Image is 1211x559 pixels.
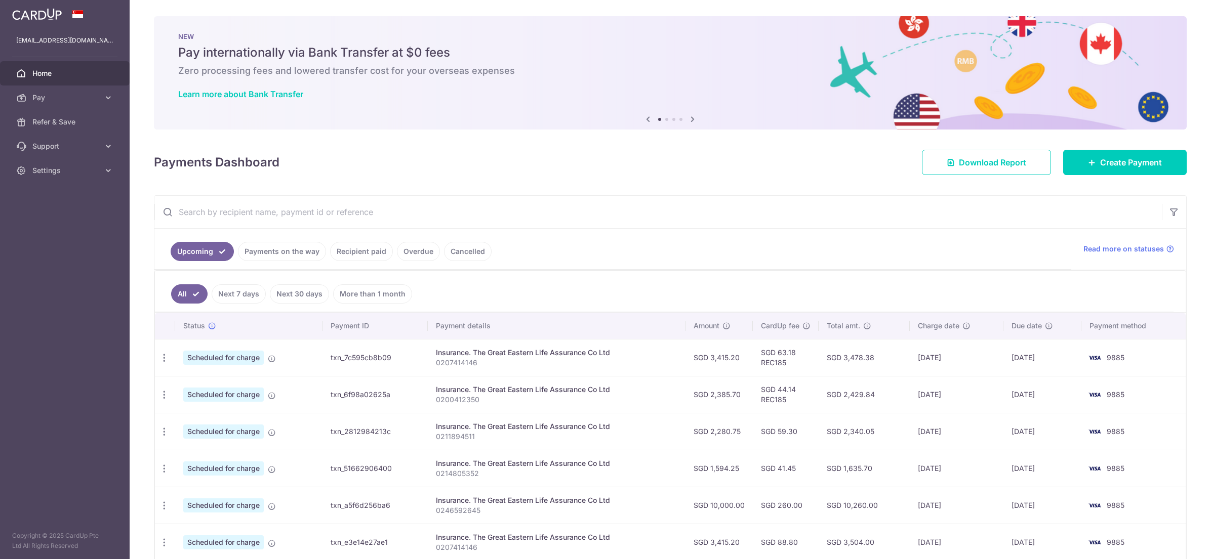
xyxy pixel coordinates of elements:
[753,339,819,376] td: SGD 63.18 REC185
[32,141,99,151] span: Support
[428,313,685,339] th: Payment details
[1012,321,1042,331] span: Due date
[694,321,719,331] span: Amount
[212,284,266,304] a: Next 7 days
[685,339,753,376] td: SGD 3,415.20
[910,487,1003,524] td: [DATE]
[819,376,910,413] td: SGD 2,429.84
[444,242,492,261] a: Cancelled
[322,413,427,450] td: txn_2812984213c
[753,376,819,413] td: SGD 44.14 REC185
[32,165,99,176] span: Settings
[238,242,326,261] a: Payments on the way
[910,376,1003,413] td: [DATE]
[183,388,264,402] span: Scheduled for charge
[436,532,677,542] div: Insurance. The Great Eastern Life Assurance Co Ltd
[436,395,677,405] p: 0200412350
[753,450,819,487] td: SGD 41.45
[761,321,799,331] span: CardUp fee
[183,498,264,512] span: Scheduled for charge
[959,156,1026,168] span: Download Report
[322,487,427,524] td: txn_a5f6d256ba6
[1100,156,1162,168] span: Create Payment
[322,339,427,376] td: txn_7c595cb8b09
[32,68,99,78] span: Home
[918,321,959,331] span: Charge date
[910,413,1003,450] td: [DATE]
[183,424,264,439] span: Scheduled for charge
[819,339,910,376] td: SGD 3,478.38
[178,89,303,99] a: Learn more about Bank Transfer
[330,242,393,261] a: Recipient paid
[183,535,264,549] span: Scheduled for charge
[819,450,910,487] td: SGD 1,635.70
[685,450,753,487] td: SGD 1,594.25
[1084,352,1105,364] img: Bank Card
[436,542,677,552] p: 0207414146
[436,495,677,505] div: Insurance. The Great Eastern Life Assurance Co Ltd
[171,242,234,261] a: Upcoming
[1107,427,1124,436] span: 9885
[819,413,910,450] td: SGD 2,340.05
[922,150,1051,175] a: Download Report
[436,458,677,468] div: Insurance. The Great Eastern Life Assurance Co Ltd
[1107,390,1124,399] span: 9885
[333,284,412,304] a: More than 1 month
[1084,389,1105,401] img: Bank Card
[1107,538,1124,546] span: 9885
[183,321,205,331] span: Status
[183,461,264,476] span: Scheduled for charge
[685,487,753,524] td: SGD 10,000.00
[12,8,62,20] img: CardUp
[827,321,860,331] span: Total amt.
[1003,450,1081,487] td: [DATE]
[436,505,677,515] p: 0246592645
[322,376,427,413] td: txn_6f98a02625a
[436,358,677,368] p: 0207414146
[1003,376,1081,413] td: [DATE]
[910,450,1003,487] td: [DATE]
[1063,150,1187,175] a: Create Payment
[436,421,677,432] div: Insurance. The Great Eastern Life Assurance Co Ltd
[1081,313,1186,339] th: Payment method
[178,45,1162,61] h5: Pay internationally via Bank Transfer at $0 fees
[910,339,1003,376] td: [DATE]
[397,242,440,261] a: Overdue
[436,432,677,442] p: 0211894511
[32,117,99,127] span: Refer & Save
[436,468,677,479] p: 0214805352
[183,351,264,365] span: Scheduled for charge
[16,35,113,46] p: [EMAIL_ADDRESS][DOMAIN_NAME]
[1083,244,1174,254] a: Read more on statuses
[1084,499,1105,511] img: Bank Card
[1107,353,1124,362] span: 9885
[1084,536,1105,548] img: Bank Card
[178,65,1162,77] h6: Zero processing fees and lowered transfer cost for your overseas expenses
[1003,339,1081,376] td: [DATE]
[270,284,329,304] a: Next 30 days
[322,450,427,487] td: txn_51662906400
[171,284,208,304] a: All
[436,384,677,395] div: Insurance. The Great Eastern Life Assurance Co Ltd
[1084,425,1105,438] img: Bank Card
[154,196,1162,228] input: Search by recipient name, payment id or reference
[1083,244,1164,254] span: Read more on statuses
[1003,413,1081,450] td: [DATE]
[753,413,819,450] td: SGD 59.30
[685,376,753,413] td: SGD 2,385.70
[32,93,99,103] span: Pay
[1003,487,1081,524] td: [DATE]
[1107,464,1124,472] span: 9885
[322,313,427,339] th: Payment ID
[1084,462,1105,475] img: Bank Card
[178,32,1162,40] p: NEW
[1107,501,1124,509] span: 9885
[819,487,910,524] td: SGD 10,260.00
[154,153,279,171] h4: Payments Dashboard
[753,487,819,524] td: SGD 260.00
[436,348,677,358] div: Insurance. The Great Eastern Life Assurance Co Ltd
[154,16,1187,130] img: Bank transfer banner
[685,413,753,450] td: SGD 2,280.75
